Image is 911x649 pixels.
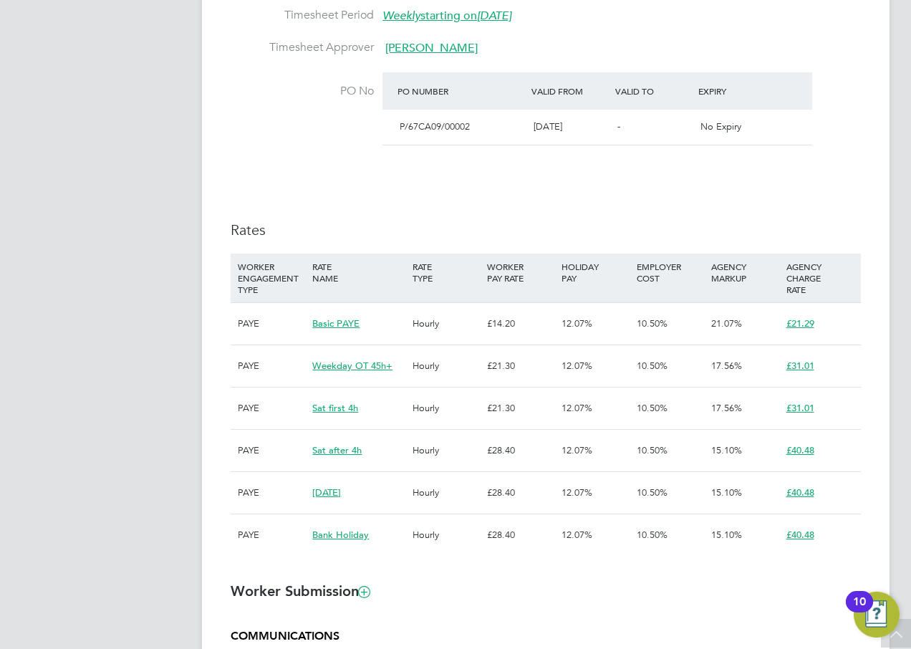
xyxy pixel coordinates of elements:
[711,360,742,372] span: 17.56%
[561,529,592,541] span: 12.07%
[786,402,814,414] span: £31.01
[409,345,483,387] div: Hourly
[409,430,483,471] div: Hourly
[312,529,369,541] span: Bank Holiday
[409,472,483,514] div: Hourly
[711,529,742,541] span: 15.10%
[234,472,309,514] div: PAYE
[700,120,741,133] span: No Expiry
[483,472,558,514] div: £28.40
[234,388,309,429] div: PAYE
[637,360,667,372] span: 10.50%
[483,345,558,387] div: £21.30
[231,582,370,600] b: Worker Submission
[234,345,309,387] div: PAYE
[534,120,562,133] span: [DATE]
[561,486,592,499] span: 12.07%
[558,254,632,291] div: HOLIDAY PAY
[409,514,483,556] div: Hourly
[561,402,592,414] span: 12.07%
[786,529,814,541] span: £40.48
[612,78,695,104] div: Valid To
[234,430,309,471] div: PAYE
[633,254,708,291] div: EMPLOYER COST
[231,84,374,99] label: PO No
[312,402,358,414] span: Sat first 4h
[231,40,374,55] label: Timesheet Approver
[711,402,742,414] span: 17.56%
[394,78,528,104] div: PO Number
[231,8,374,23] label: Timesheet Period
[385,41,478,55] span: [PERSON_NAME]
[409,303,483,345] div: Hourly
[637,402,667,414] span: 10.50%
[783,254,857,302] div: AGENCY CHARGE RATE
[853,602,866,620] div: 10
[483,388,558,429] div: £21.30
[786,317,814,330] span: £21.29
[234,254,309,302] div: WORKER ENGAGEMENT TYPE
[637,444,667,456] span: 10.50%
[312,486,341,499] span: [DATE]
[312,317,360,330] span: Basic PAYE
[711,444,742,456] span: 15.10%
[409,388,483,429] div: Hourly
[312,444,362,456] span: Sat after 4h
[234,303,309,345] div: PAYE
[231,221,861,239] h3: Rates
[409,254,483,291] div: RATE TYPE
[711,486,742,499] span: 15.10%
[483,430,558,471] div: £28.40
[528,78,612,104] div: Valid From
[477,9,511,23] em: [DATE]
[483,514,558,556] div: £28.40
[786,444,814,456] span: £40.48
[854,592,900,638] button: Open Resource Center, 10 new notifications
[309,254,408,291] div: RATE NAME
[561,444,592,456] span: 12.07%
[234,514,309,556] div: PAYE
[483,254,558,291] div: WORKER PAY RATE
[786,486,814,499] span: £40.48
[483,303,558,345] div: £14.20
[382,9,420,23] em: Weekly
[637,317,667,330] span: 10.50%
[711,317,742,330] span: 21.07%
[708,254,782,291] div: AGENCY MARKUP
[786,360,814,372] span: £31.01
[561,317,592,330] span: 12.07%
[400,120,470,133] span: P/67CA09/00002
[617,120,620,133] span: -
[637,486,667,499] span: 10.50%
[312,360,392,372] span: Weekday OT 45h+
[382,9,511,23] span: starting on
[561,360,592,372] span: 12.07%
[695,78,779,104] div: Expiry
[637,529,667,541] span: 10.50%
[231,629,861,644] h5: COMMUNICATIONS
